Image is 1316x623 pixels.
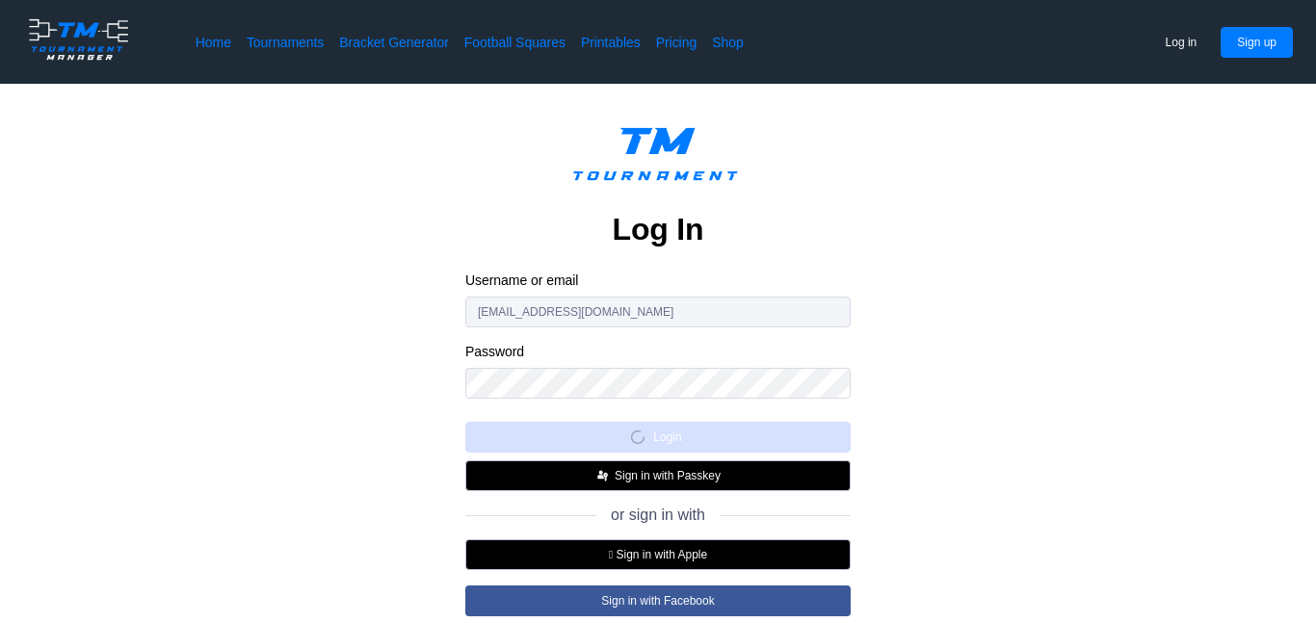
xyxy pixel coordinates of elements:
button: Sign up [1221,27,1293,58]
a: Home [196,33,231,52]
a: Shop [712,33,744,52]
a: Football Squares [464,33,566,52]
button: Sign in with Passkey [465,460,851,491]
button:  Sign in with Apple [465,539,851,570]
img: logo.ffa97a18e3bf2c7d.png [558,115,758,202]
label: Username or email [465,272,851,289]
h2: Log In [613,210,704,248]
a: Bracket Generator [339,33,449,52]
span: or sign in with [611,506,705,524]
img: logo.ffa97a18e3bf2c7d.png [23,15,134,64]
a: Pricing [656,33,697,52]
img: FIDO_Passkey_mark_A_white.b30a49376ae8d2d8495b153dc42f1869.svg [595,468,611,483]
a: Tournaments [247,33,324,52]
button: Sign in with Facebook [465,585,851,616]
button: Log in [1149,27,1214,58]
label: Password [465,343,851,360]
input: username or email [465,297,851,327]
a: Printables [581,33,641,52]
